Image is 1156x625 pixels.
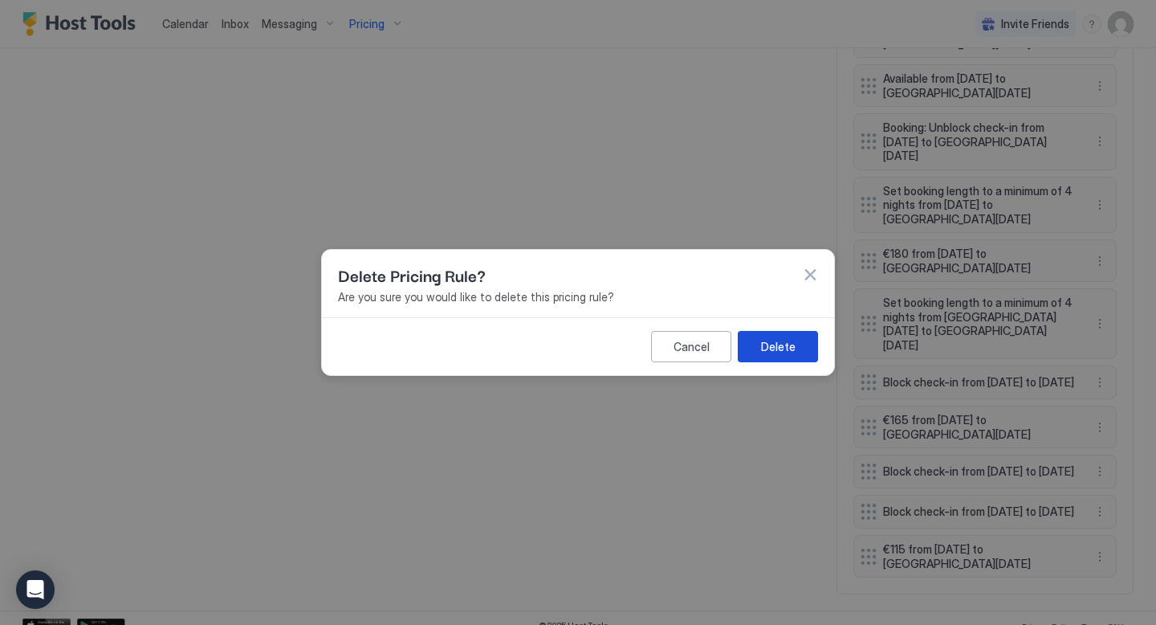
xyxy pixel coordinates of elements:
div: Open Intercom Messenger [16,570,55,609]
button: Cancel [651,331,731,362]
button: Delete [738,331,818,362]
div: Delete [761,338,796,355]
span: Are you sure you would like to delete this pricing rule? [338,290,818,304]
div: Cancel [674,338,710,355]
span: Delete Pricing Rule? [338,263,486,287]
